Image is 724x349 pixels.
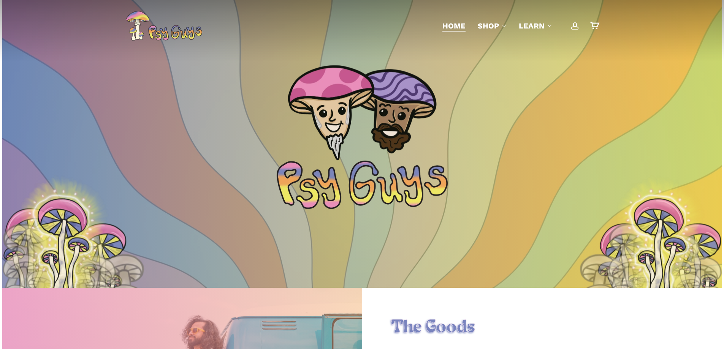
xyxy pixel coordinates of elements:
[16,175,111,311] img: Colorful psychedelic mushrooms with pink, blue, and yellow patterns on a glowing yellow background.
[613,175,708,311] img: Colorful psychedelic mushrooms with pink, blue, and yellow patterns on a glowing yellow background.
[519,21,545,30] span: Learn
[442,21,466,30] span: Home
[125,11,202,41] img: PsyGuys
[277,161,448,209] img: Psychedelic PsyGuys Text Logo
[286,55,438,169] img: PsyGuys Heads Logo
[608,194,722,311] img: Illustration of a cluster of tall mushrooms with light caps and dark gills, viewed from below.
[2,194,116,311] img: Illustration of a cluster of tall mushrooms with light caps and dark gills, viewed from below.
[478,21,507,31] a: Shop
[442,21,466,31] a: Home
[519,21,552,31] a: Learn
[579,224,693,341] img: Illustration of a cluster of tall mushrooms with light caps and dark gills, viewed from below.
[478,21,499,30] span: Shop
[391,317,693,338] h1: The Goods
